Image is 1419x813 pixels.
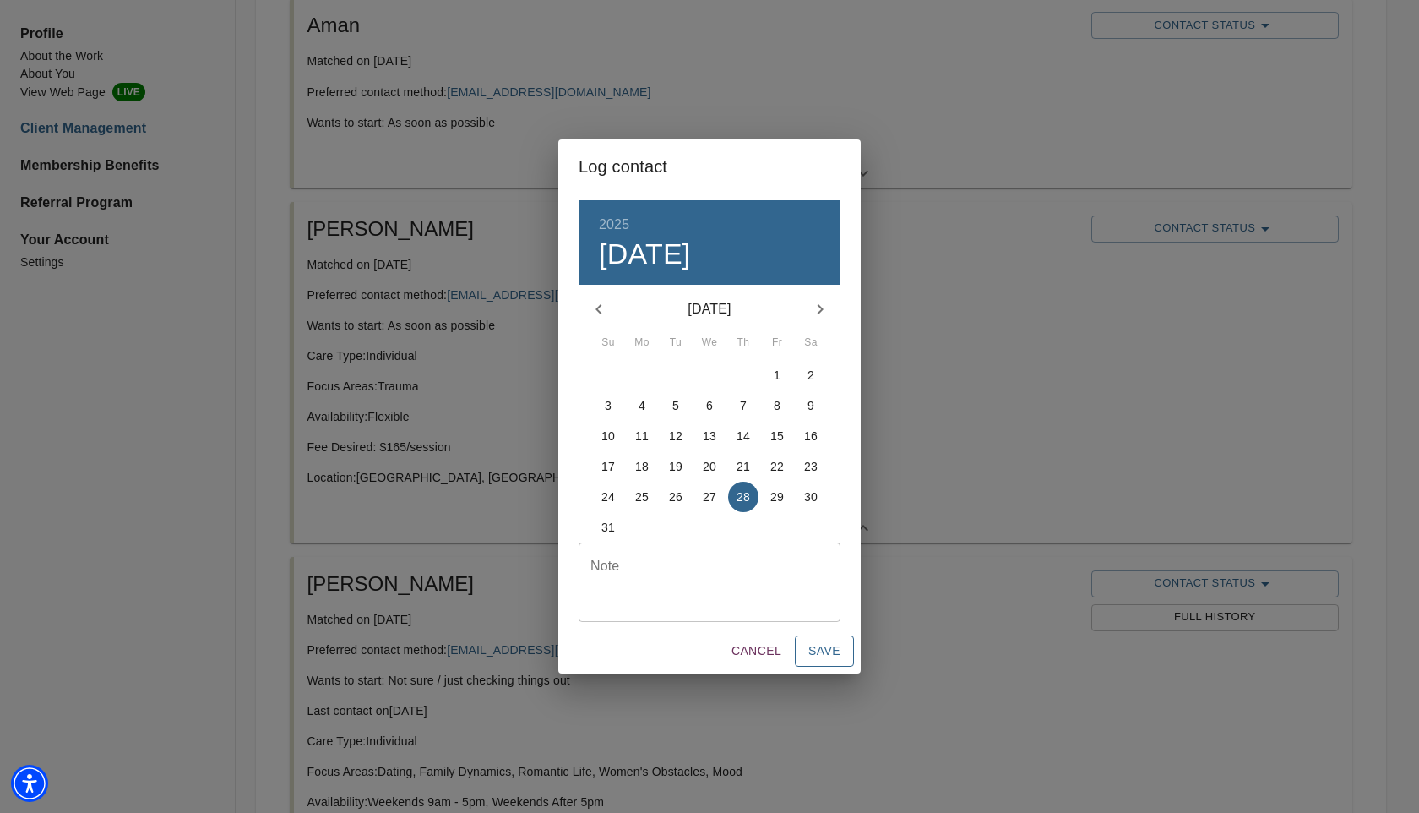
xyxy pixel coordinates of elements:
span: Tu [661,335,691,352]
span: Save [808,641,840,662]
span: Cancel [731,641,781,662]
button: 1 [762,360,792,390]
p: 14 [737,428,750,445]
p: 27 [703,488,716,505]
button: 14 [728,421,758,451]
button: 2 [796,360,826,390]
span: Fr [762,335,792,352]
span: Th [728,335,758,352]
p: 11 [635,428,649,445]
p: 4 [639,397,645,414]
button: 31 [593,512,623,543]
p: 17 [601,458,615,475]
p: 23 [804,458,818,475]
button: 30 [796,482,826,512]
button: 27 [694,482,725,512]
button: 16 [796,421,826,451]
button: 13 [694,421,725,451]
button: 19 [661,451,691,482]
button: 25 [627,482,657,512]
button: 29 [762,482,792,512]
button: 20 [694,451,725,482]
p: 28 [737,488,750,505]
p: 21 [737,458,750,475]
button: 17 [593,451,623,482]
p: 8 [774,397,780,414]
p: 6 [706,397,713,414]
button: 5 [661,390,691,421]
p: 9 [807,397,814,414]
p: 18 [635,458,649,475]
p: 5 [672,397,679,414]
button: 26 [661,482,691,512]
p: 16 [804,428,818,445]
button: 7 [728,390,758,421]
button: [DATE] [599,237,691,272]
button: 8 [762,390,792,421]
button: 3 [593,390,623,421]
span: Sa [796,335,826,352]
button: 11 [627,421,657,451]
p: 12 [669,428,682,445]
button: 10 [593,421,623,451]
button: 2025 [599,213,629,237]
h2: Log contact [579,153,840,180]
button: 24 [593,482,623,512]
button: 9 [796,390,826,421]
p: 1 [774,367,780,384]
p: 3 [605,397,612,414]
div: Accessibility Menu [11,765,48,802]
p: 26 [669,488,682,505]
button: Save [795,636,854,667]
p: 30 [804,488,818,505]
p: 19 [669,458,682,475]
p: 2 [807,367,814,384]
button: 28 [728,482,758,512]
button: 18 [627,451,657,482]
p: 31 [601,519,615,536]
button: 12 [661,421,691,451]
p: 29 [770,488,784,505]
button: Cancel [725,636,788,667]
button: 15 [762,421,792,451]
p: 10 [601,428,615,445]
button: 22 [762,451,792,482]
p: 22 [770,458,784,475]
span: Mo [627,335,657,352]
p: 24 [601,488,615,505]
p: 20 [703,458,716,475]
span: We [694,335,725,352]
span: Su [593,335,623,352]
p: 13 [703,428,716,445]
p: 15 [770,428,784,445]
button: 6 [694,390,725,421]
button: 23 [796,451,826,482]
p: 25 [635,488,649,505]
button: 4 [627,390,657,421]
p: 7 [740,397,747,414]
button: 21 [728,451,758,482]
p: [DATE] [619,299,800,319]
